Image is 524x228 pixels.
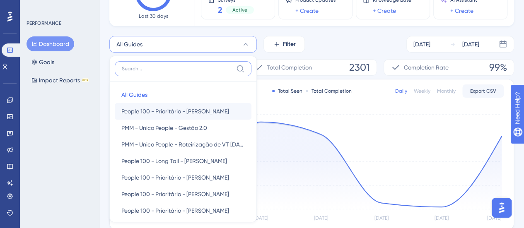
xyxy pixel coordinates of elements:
[115,153,251,169] button: People 100 - Long Tail - [PERSON_NAME]
[115,169,251,186] button: People 100 - Prioritário - [PERSON_NAME]
[121,206,229,216] span: People 100 - Prioritário - [PERSON_NAME]
[27,36,74,51] button: Dashboard
[306,88,352,94] div: Total Completion
[121,90,147,100] span: All Guides
[121,173,229,182] span: People 100 - Prioritário - [PERSON_NAME]
[283,39,296,49] span: Filter
[115,103,251,120] button: People 100 - Prioritário - [PERSON_NAME]
[139,13,168,19] span: Last 30 days
[27,20,61,26] div: PERFORMANCE
[115,202,251,219] button: People 100 - Prioritário - [PERSON_NAME]
[470,88,496,94] span: Export CSV
[295,6,319,16] a: + Create
[27,55,59,70] button: Goals
[121,139,245,149] span: PMM - Unico People - Roteirização de VT [DATE]
[272,88,302,94] div: Total Seen
[109,36,257,53] button: All Guides
[82,78,89,82] div: BETA
[404,62,449,72] span: Completion Rate
[232,7,247,13] span: Active
[254,215,268,221] tspan: [DATE]
[121,156,227,166] span: People 100 - Long Tail - [PERSON_NAME]
[121,106,229,116] span: People 100 - Prioritário - [PERSON_NAME]
[116,39,142,49] span: All Guides
[121,123,207,133] span: PMM - Unico People - Gestão 2.0
[450,6,473,16] a: + Create
[413,39,430,49] div: [DATE]
[487,215,501,221] tspan: [DATE]
[115,86,251,103] button: All Guides
[437,88,456,94] div: Monthly
[462,39,479,49] div: [DATE]
[374,215,388,221] tspan: [DATE]
[489,195,514,220] iframe: UserGuiding AI Assistant Launcher
[27,73,94,88] button: Impact ReportsBETA
[121,189,229,199] span: People 100 - Prioritário - [PERSON_NAME]
[462,84,504,98] button: Export CSV
[314,215,328,221] tspan: [DATE]
[115,136,251,153] button: PMM - Unico People - Roteirização de VT [DATE]
[115,186,251,202] button: People 100 - Prioritário - [PERSON_NAME]
[115,120,251,136] button: PMM - Unico People - Gestão 2.0
[19,2,52,12] span: Need Help?
[435,215,449,221] tspan: [DATE]
[263,36,305,53] button: Filter
[395,88,407,94] div: Daily
[218,4,222,16] span: 2
[267,62,312,72] span: Total Completion
[489,61,507,74] span: 99%
[349,61,370,74] span: 2301
[373,6,396,16] a: + Create
[414,88,430,94] div: Weekly
[122,65,233,72] input: Search...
